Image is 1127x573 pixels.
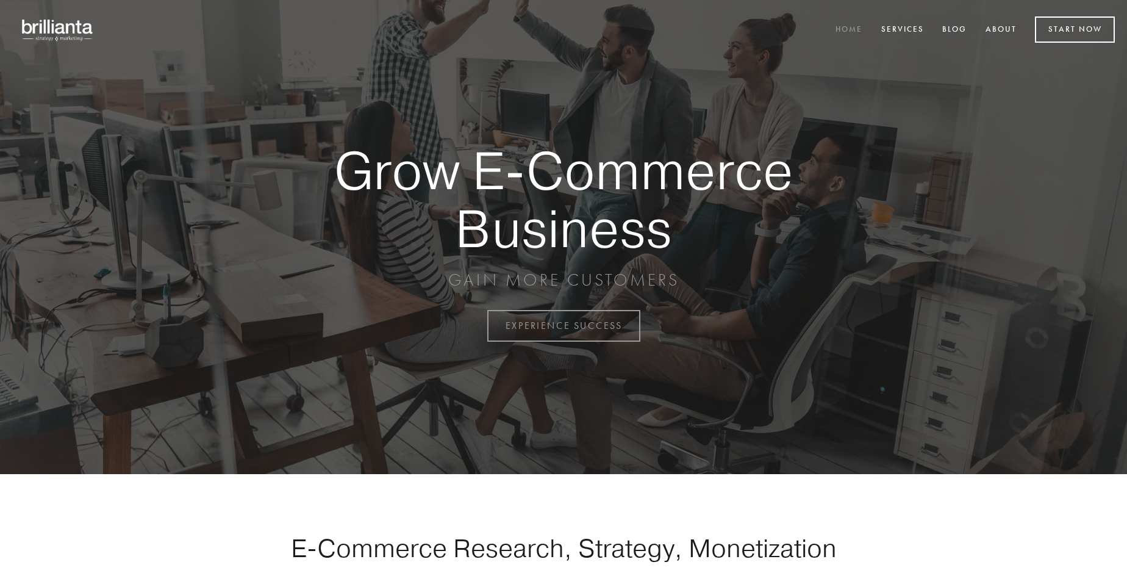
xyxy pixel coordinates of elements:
a: Blog [934,20,975,40]
h1: E-Commerce Research, Strategy, Monetization [252,533,875,563]
a: EXPERIENCE SUCCESS [487,310,640,342]
a: Start Now [1035,16,1115,43]
strong: Grow E-Commerce Business [292,142,835,257]
a: Home [828,20,870,40]
img: brillianta - research, strategy, marketing [12,12,104,48]
a: Services [873,20,932,40]
a: About [978,20,1025,40]
p: GAIN MORE CUSTOMERS [292,269,835,291]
